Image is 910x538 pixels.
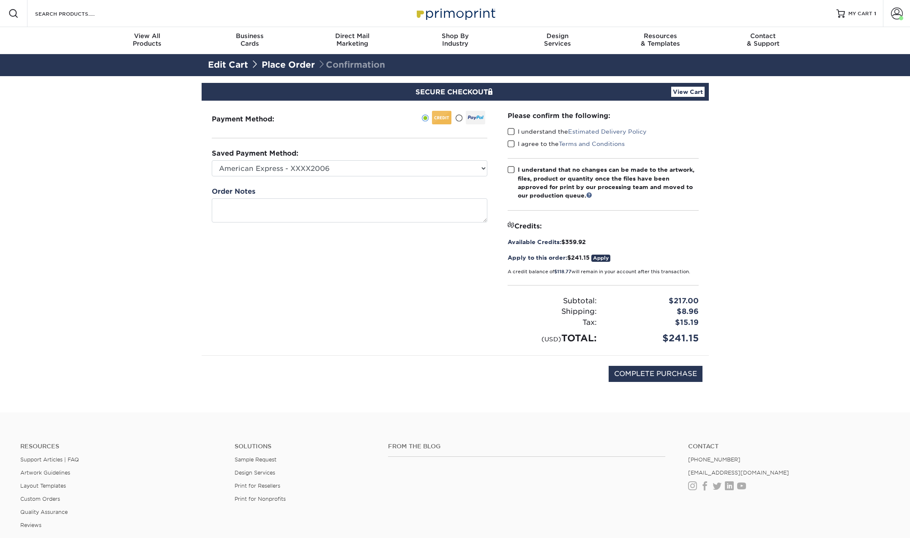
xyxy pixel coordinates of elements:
[508,254,567,261] span: Apply to this order:
[508,253,699,262] div: $241.15
[413,4,497,22] img: Primoprint
[301,32,404,47] div: Marketing
[609,366,702,382] input: COMPLETE PURCHASE
[609,32,712,40] span: Resources
[198,32,301,47] div: Cards
[688,469,789,476] a: [EMAIL_ADDRESS][DOMAIN_NAME]
[404,27,506,54] a: Shop ByIndustry
[235,496,286,502] a: Print for Nonprofits
[609,27,712,54] a: Resources& Templates
[559,140,625,147] a: Terms and Conditions
[508,239,561,245] span: Available Credits:
[388,443,665,450] h4: From the Blog
[603,296,705,307] div: $217.00
[541,335,561,343] small: (USD)
[317,60,385,70] span: Confirmation
[712,32,814,40] span: Contact
[301,27,404,54] a: Direct MailMarketing
[20,522,41,528] a: Reviews
[20,469,70,476] a: Artwork Guidelines
[404,32,506,40] span: Shop By
[501,317,603,328] div: Tax:
[212,115,295,123] h3: Payment Method:
[34,8,117,19] input: SEARCH PRODUCTS.....
[603,317,705,328] div: $15.19
[508,127,647,136] label: I understand the
[20,483,66,489] a: Layout Templates
[235,469,275,476] a: Design Services
[20,509,68,515] a: Quality Assurance
[208,60,248,70] a: Edit Cart
[501,331,603,345] div: TOTAL:
[518,165,699,200] div: I understand that no changes can be made to the artwork, files, product or quantity once the file...
[20,496,60,502] a: Custom Orders
[508,238,699,246] div: $359.92
[235,456,276,463] a: Sample Request
[301,32,404,40] span: Direct Mail
[848,10,872,17] span: MY CART
[262,60,315,70] a: Place Order
[415,88,495,96] span: SECURE CHECKOUT
[603,306,705,317] div: $8.96
[96,27,199,54] a: View AllProducts
[198,32,301,40] span: Business
[501,306,603,317] div: Shipping:
[591,255,610,262] a: Apply
[212,148,298,159] label: Saved Payment Method:
[506,32,609,47] div: Services
[508,221,699,231] div: Credits:
[506,32,609,40] span: Design
[20,456,79,463] a: Support Articles | FAQ
[508,269,690,274] small: A credit balance of will remain in your account after this transaction.
[506,27,609,54] a: DesignServices
[874,11,876,16] span: 1
[568,128,647,135] a: Estimated Delivery Policy
[508,111,699,121] div: Please confirm the following:
[212,187,255,197] label: Order Notes
[20,443,222,450] h4: Resources
[671,87,705,97] a: View Cart
[603,331,705,345] div: $241.15
[688,456,741,463] a: [PHONE_NUMBER]
[609,32,712,47] div: & Templates
[96,32,199,47] div: Products
[235,483,280,489] a: Print for Resellers
[96,32,199,40] span: View All
[712,32,814,47] div: & Support
[198,27,301,54] a: BusinessCards
[508,140,625,148] label: I agree to the
[404,32,506,47] div: Industry
[235,443,375,450] h4: Solutions
[712,27,814,54] a: Contact& Support
[688,443,890,450] a: Contact
[501,296,603,307] div: Subtotal:
[554,269,571,274] span: $118.77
